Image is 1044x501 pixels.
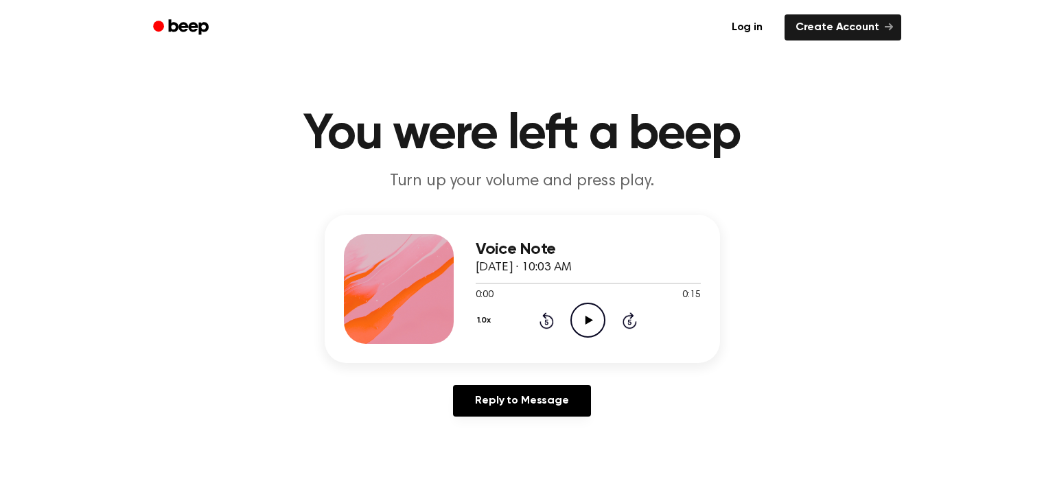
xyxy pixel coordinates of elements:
a: Beep [143,14,221,41]
span: 0:15 [682,288,700,303]
a: Create Account [785,14,901,40]
span: 0:00 [476,288,494,303]
span: [DATE] · 10:03 AM [476,261,572,274]
a: Log in [718,12,776,43]
h1: You were left a beep [171,110,874,159]
button: 1.0x [476,309,496,332]
p: Turn up your volume and press play. [259,170,786,193]
a: Reply to Message [453,385,590,417]
h3: Voice Note [476,240,701,259]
